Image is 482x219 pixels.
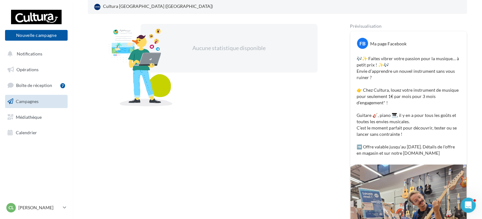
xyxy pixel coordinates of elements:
[350,24,467,28] div: Prévisualisation
[5,30,68,41] button: Nouvelle campagne
[16,130,37,135] span: Calendrier
[93,2,216,11] a: Cultura [GEOGRAPHIC_DATA] ([GEOGRAPHIC_DATA])
[357,55,460,156] p: 🎶✨ Faites vibrer votre passion pour la musique… à petit prix ! ✨🎶 Envie d’apprendre un nouvel ins...
[60,83,65,88] div: 7
[16,67,39,72] span: Opérations
[16,114,42,119] span: Médiathèque
[17,51,42,56] span: Notifications
[5,202,68,214] a: Cl [PERSON_NAME]
[18,205,60,211] p: [PERSON_NAME]
[461,198,476,213] iframe: Intercom live chat
[16,83,52,88] span: Boîte de réception
[4,78,69,92] a: Boîte de réception7
[357,38,368,49] div: FB
[9,205,14,211] span: Cl
[4,111,69,124] a: Médiathèque
[93,2,214,11] div: Cultura [GEOGRAPHIC_DATA] ([GEOGRAPHIC_DATA])
[4,63,69,76] a: Opérations
[16,99,39,104] span: Campagnes
[4,126,69,139] a: Calendrier
[161,44,297,52] div: Aucune statistique disponible
[4,95,69,108] a: Campagnes
[370,41,407,47] div: Ma page Facebook
[4,47,66,61] button: Notifications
